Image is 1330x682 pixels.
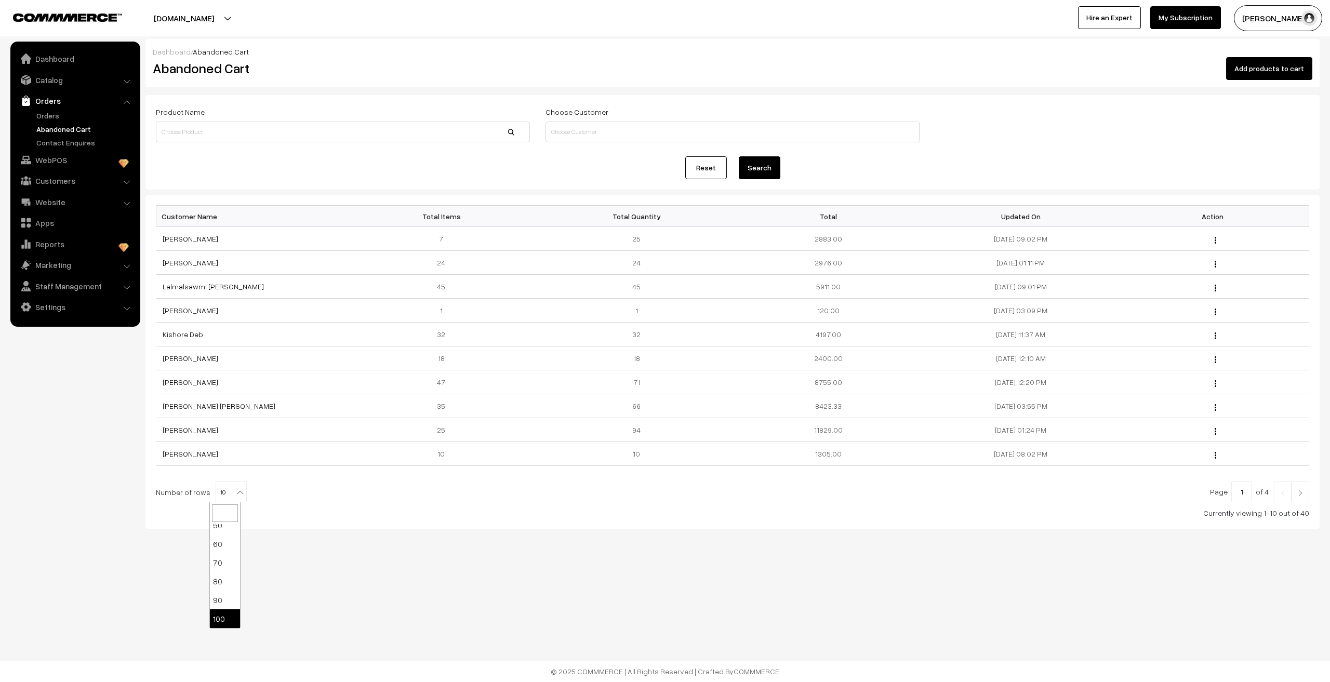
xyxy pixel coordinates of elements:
[13,151,137,169] a: WebPOS
[163,330,203,339] a: Kishore Deb
[13,10,104,23] a: COMMMERCE
[1278,490,1287,496] img: Left
[216,482,246,503] span: 10
[1256,487,1269,496] span: of 4
[348,275,540,299] td: 45
[163,402,275,410] a: [PERSON_NAME] [PERSON_NAME]
[1078,6,1141,29] a: Hire an Expert
[163,378,218,386] a: [PERSON_NAME]
[163,258,218,267] a: [PERSON_NAME]
[163,306,218,315] a: [PERSON_NAME]
[925,299,1117,323] td: [DATE] 03:09 PM
[733,370,925,394] td: 8755.00
[734,667,779,676] a: COMMMERCE
[733,346,925,370] td: 2400.00
[733,418,925,442] td: 11829.00
[153,47,191,56] a: Dashboard
[216,482,247,502] span: 10
[13,213,137,232] a: Apps
[1215,428,1216,435] img: Menu
[163,425,218,434] a: [PERSON_NAME]
[546,122,920,142] input: Choose Customer
[733,323,925,346] td: 4197.00
[13,298,137,316] a: Settings
[13,256,137,274] a: Marketing
[925,227,1117,251] td: [DATE] 09:02 PM
[163,449,218,458] a: [PERSON_NAME]
[1301,10,1317,26] img: user
[348,323,540,346] td: 32
[1215,261,1216,268] img: Menu
[156,487,210,498] span: Number of rows
[348,418,540,442] td: 25
[546,106,608,117] label: Choose Customer
[1215,237,1216,244] img: Menu
[163,354,218,363] a: [PERSON_NAME]
[1215,452,1216,459] img: Menu
[733,251,925,275] td: 2976.00
[210,553,240,572] li: 70
[13,235,137,253] a: Reports
[925,346,1117,370] td: [DATE] 12:10 AM
[925,394,1117,418] td: [DATE] 03:55 PM
[163,234,218,243] a: [PERSON_NAME]
[348,227,540,251] td: 7
[193,47,249,56] span: Abandoned Cart
[1296,490,1305,496] img: Right
[1210,487,1228,496] span: Page
[153,46,1312,57] div: /
[925,442,1117,466] td: [DATE] 08:02 PM
[156,206,349,227] th: Customer Name
[540,323,733,346] td: 32
[925,370,1117,394] td: [DATE] 12:20 PM
[1215,404,1216,411] img: Menu
[13,14,122,21] img: COMMMERCE
[540,275,733,299] td: 45
[156,507,1309,518] div: Currently viewing 1-10 out of 40
[34,110,137,121] a: Orders
[540,227,733,251] td: 25
[34,137,137,148] a: Contact Enquires
[348,251,540,275] td: 24
[1117,206,1309,227] th: Action
[540,251,733,275] td: 24
[1215,380,1216,387] img: Menu
[733,299,925,323] td: 120.00
[156,106,205,117] label: Product Name
[733,394,925,418] td: 8423.33
[210,609,240,628] li: 100
[348,442,540,466] td: 10
[733,275,925,299] td: 5911.00
[1226,57,1312,80] button: Add products to cart
[210,516,240,534] li: 50
[540,346,733,370] td: 18
[1150,6,1221,29] a: My Subscription
[925,418,1117,442] td: [DATE] 01:24 PM
[540,394,733,418] td: 66
[348,299,540,323] td: 1
[1215,309,1216,315] img: Menu
[925,251,1117,275] td: [DATE] 01:11 PM
[348,370,540,394] td: 47
[925,275,1117,299] td: [DATE] 09:01 PM
[925,206,1117,227] th: Updated On
[13,91,137,110] a: Orders
[348,394,540,418] td: 35
[13,277,137,296] a: Staff Management
[733,442,925,466] td: 1305.00
[540,442,733,466] td: 10
[733,206,925,227] th: Total
[13,193,137,211] a: Website
[739,156,780,179] button: Search
[13,49,137,68] a: Dashboard
[163,282,264,291] a: Lalmalsawmi [PERSON_NAME]
[153,60,529,76] h2: Abandoned Cart
[1234,5,1322,31] button: [PERSON_NAME]
[210,572,240,591] li: 80
[540,370,733,394] td: 71
[1215,285,1216,291] img: Menu
[348,206,540,227] th: Total Items
[34,124,137,135] a: Abandoned Cart
[540,418,733,442] td: 94
[156,122,530,142] input: Choose Product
